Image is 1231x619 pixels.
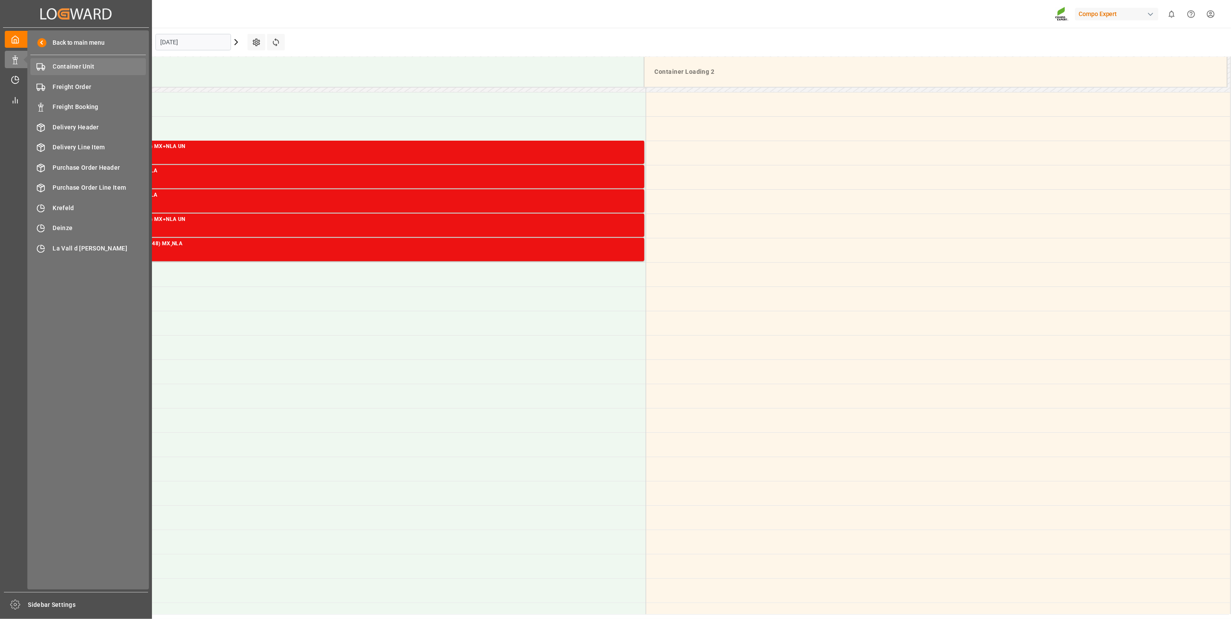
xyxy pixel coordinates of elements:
input: DD.MM.YYYY [155,34,231,50]
div: Main ref : 14052520 [66,200,641,207]
a: Freight Order [30,78,146,95]
a: My Cockpit [5,31,147,48]
span: Freight Booking [53,102,146,112]
a: Delivery Header [30,119,146,135]
button: Help Center [1181,4,1201,24]
a: Purchase Order Header [30,159,146,176]
span: Back to main menu [46,38,105,47]
a: Container Unit [30,58,146,75]
a: Timeslot Management [5,71,147,88]
span: Delivery Line Item [53,143,146,152]
div: Compo Expert [1075,8,1158,20]
span: Delivery Header [53,123,146,132]
div: [PERSON_NAME] 13-40-13 25kg (x48) MX,NLA [66,240,641,248]
span: Freight Order [53,82,146,92]
span: Container Unit [53,62,146,71]
div: Main ref : 14052518 [66,151,641,158]
div: Main ref : 14052521 [66,175,641,183]
button: Compo Expert [1075,6,1162,22]
a: Freight Booking [30,99,146,115]
span: Sidebar Settings [28,600,149,609]
span: Purchase Order Header [53,163,146,172]
img: Screenshot%202023-09-29%20at%2010.02.21.png_1712312052.png [1055,7,1069,22]
div: HAK Base [DATE] 25kg (x48) MX,NLA [66,167,641,175]
a: Purchase Order Line Item [30,179,146,196]
span: Krefeld [53,204,146,213]
span: Purchase Order Line Item [53,183,146,192]
div: [PERSON_NAME] [DATE] 25kg (x48) MX+NLA UN [66,215,641,224]
div: Container Loading 2 [651,64,1220,80]
a: Delivery Line Item [30,139,146,156]
a: My Reports [5,91,147,108]
div: [PERSON_NAME] [DATE] 25kg (x48) MX+NLA UN [66,142,641,151]
a: La Vall d [PERSON_NAME] [30,240,146,257]
span: La Vall d [PERSON_NAME] [53,244,146,253]
a: Deinze [30,220,146,237]
div: Container Loading 1 [68,64,637,80]
div: HAK Base [DATE] 25kg (x48) MX,NLA [66,191,641,200]
div: Main ref : 14052519 [66,224,641,231]
span: Deinze [53,224,146,233]
div: Main ref : 14052522 [66,248,641,256]
a: Krefeld [30,199,146,216]
button: show 0 new notifications [1162,4,1181,24]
